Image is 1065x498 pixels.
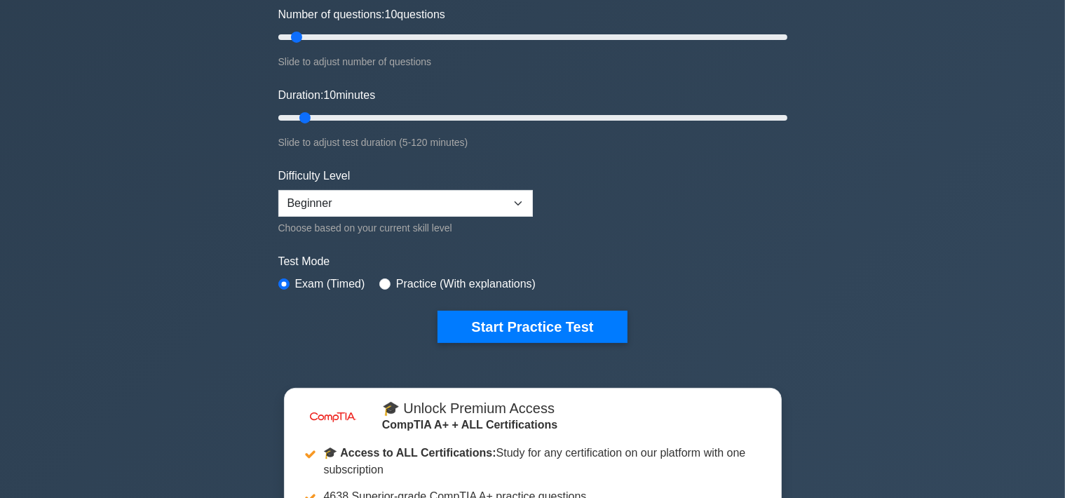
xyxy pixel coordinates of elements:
[437,311,627,343] button: Start Practice Test
[278,53,787,70] div: Slide to adjust number of questions
[278,253,787,270] label: Test Mode
[295,276,365,292] label: Exam (Timed)
[278,220,533,236] div: Choose based on your current skill level
[278,134,787,151] div: Slide to adjust test duration (5-120 minutes)
[385,8,398,20] span: 10
[278,6,445,23] label: Number of questions: questions
[323,89,336,101] span: 10
[278,87,376,104] label: Duration: minutes
[278,168,351,184] label: Difficulty Level
[396,276,536,292] label: Practice (With explanations)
